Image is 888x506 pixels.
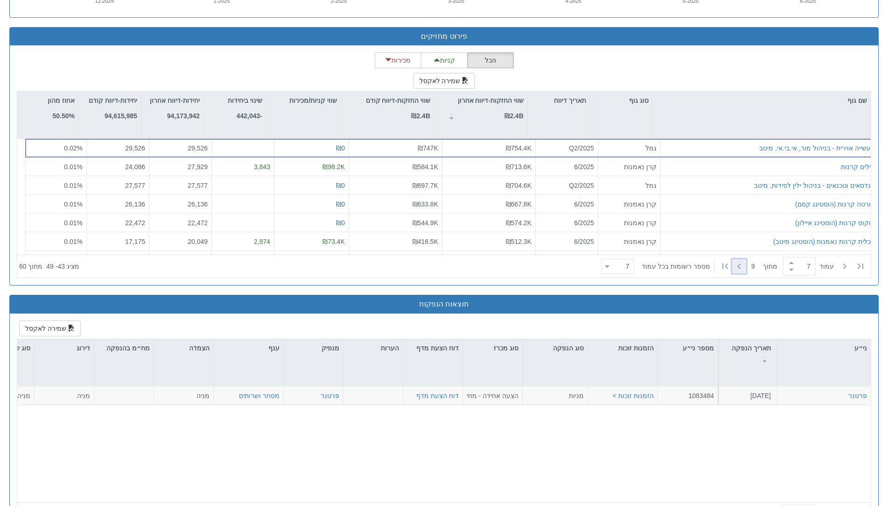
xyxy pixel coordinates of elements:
[403,339,462,368] div: דוח הצעת מדף
[29,143,83,153] div: 0.02 %
[642,262,710,271] span: ‏מספר רשומות בכל עמוד
[662,391,714,400] div: 1083484
[216,162,270,171] div: 3,843
[759,143,875,153] button: תעשייה אוירית - בניהול מור, אי.בי.אי, מיטב
[539,218,594,228] div: 6/2025
[413,163,438,171] span: ₪584.1K
[366,95,430,106] p: שווי החזקות-דיווח קודם
[19,321,81,336] button: שמירה לאקסל
[602,181,657,190] div: גמל
[91,218,145,228] div: 22,472
[539,143,594,153] div: Q2/2025
[841,162,875,171] button: אילים קרנות
[17,300,871,308] h3: תוצאות הנפקות
[216,237,270,246] div: 2,874
[322,238,345,245] span: ₪73.4K
[777,339,871,357] div: ני״ע
[539,162,594,171] div: 6/2025
[153,218,208,228] div: 22,472
[506,238,531,245] span: ₪512.3K
[506,163,531,171] span: ₪713.6K
[602,218,657,228] div: קרן נאמנות
[602,162,657,171] div: קרן נאמנות
[504,112,524,120] strong: ₪2.4B
[590,92,652,109] div: סוג גוף
[719,339,777,368] div: תאריך הנפקה
[91,143,145,153] div: 29,526
[751,262,763,271] span: 9
[413,73,475,89] button: שמירה לאקסל
[602,200,657,209] div: קרן נאמנות
[528,92,590,109] div: תאריך דיווח
[284,339,343,357] div: מנפיק
[29,181,83,190] div: 0.01 %
[598,256,869,277] div: ‏ מתוך
[228,95,262,106] p: שינוי ביחידות
[53,112,75,120] strong: 50.50%
[613,391,654,400] button: הזמנות זוכות >
[795,218,875,228] button: פוקוס קרנות (הוסטינג איילון)
[89,95,137,106] p: יחידות-דיווח קודם
[29,218,83,228] div: 0.01 %
[602,237,657,246] div: קרן נאמנות
[154,339,213,357] div: הצמדה
[506,219,531,227] span: ₪574.2K
[158,391,210,400] div: מניה
[321,391,339,400] button: פרטנר
[214,339,283,357] div: ענף
[91,162,145,171] div: 24,086
[848,391,867,400] button: פרטנר
[416,392,459,399] a: דוח הצעת מדף
[467,391,518,400] div: הצעה אחידה - מחיר
[819,262,834,271] span: ‏עמוד
[266,92,341,109] div: שווי קניות/מכירות
[413,238,438,245] span: ₪416.5K
[239,391,280,400] div: מסחר ושרותים
[506,144,531,152] span: ₪754.4K
[463,339,522,357] div: סוג מכרז
[773,237,875,246] button: תכלית קרנות נאמנות (הוסטינג מיטב)
[153,143,208,153] div: 29,526
[523,339,587,357] div: סוג הנפקה
[411,112,430,120] strong: ₪2.4B
[336,182,345,189] span: ₪0
[153,162,208,171] div: 27,929
[653,92,871,109] div: שם גוף
[336,144,345,152] span: ₪0
[153,200,208,209] div: 26,136
[48,95,75,106] p: אחוז מהון
[795,200,875,209] button: פורטה קרנות (הוסטינג קסם)
[413,182,438,189] span: ₪697.7K
[467,52,514,68] button: הכל
[506,200,531,208] span: ₪667.8K
[237,112,262,120] strong: -442,043
[539,200,594,209] div: 6/2025
[91,237,145,246] div: 17,175
[588,339,657,357] div: הזמנות זוכות
[421,52,468,68] button: קניות
[91,200,145,209] div: 26,136
[413,219,438,227] span: ₪544.9K
[754,181,875,190] button: הנדסאים וטכנאים - בניהול ילין לפידות, מיטב
[343,339,403,357] div: הערות
[150,95,200,106] p: יחידות-דיווח אחרון
[539,181,594,190] div: Q2/2025
[722,391,771,400] div: [DATE]
[322,163,345,171] span: ₪98.2K
[458,95,524,106] p: שווי החזקות-דיווח אחרון
[336,219,345,227] span: ₪0
[153,181,208,190] div: 27,577
[35,339,94,357] div: דירוג
[94,339,154,368] div: מח״מ בהנפקה
[602,143,657,153] div: גמל
[658,339,718,357] div: מספר ני״ע
[38,391,90,400] div: מניה
[418,144,438,152] span: ₪747K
